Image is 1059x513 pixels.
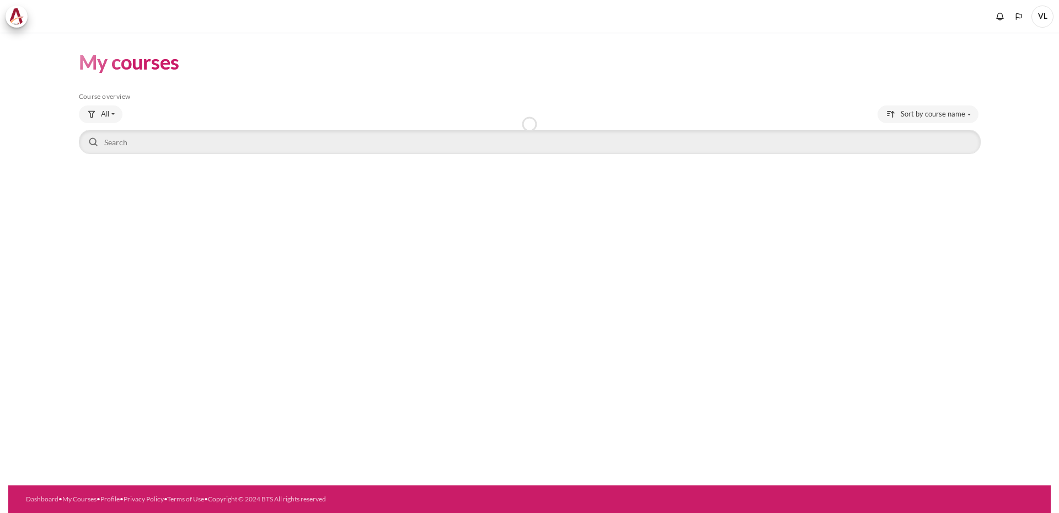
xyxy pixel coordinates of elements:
[79,105,981,156] div: Course overview controls
[1031,6,1053,28] span: VL
[79,105,122,123] button: Grouping drop-down menu
[62,495,97,503] a: My Courses
[26,494,591,504] div: • • • • •
[992,8,1008,25] div: Show notification window with no new notifications
[79,130,981,154] input: Search
[8,33,1051,173] section: Content
[208,495,326,503] a: Copyright © 2024 BTS All rights reserved
[26,495,58,503] a: Dashboard
[101,109,109,120] span: All
[124,495,164,503] a: Privacy Policy
[79,49,179,75] h1: My courses
[9,8,24,25] img: Architeck
[6,6,33,28] a: Architeck Architeck
[79,92,981,101] h5: Course overview
[167,495,204,503] a: Terms of Use
[100,495,120,503] a: Profile
[1031,6,1053,28] a: User menu
[901,109,965,120] span: Sort by course name
[1010,8,1027,25] button: Languages
[878,105,978,123] button: Sorting drop-down menu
